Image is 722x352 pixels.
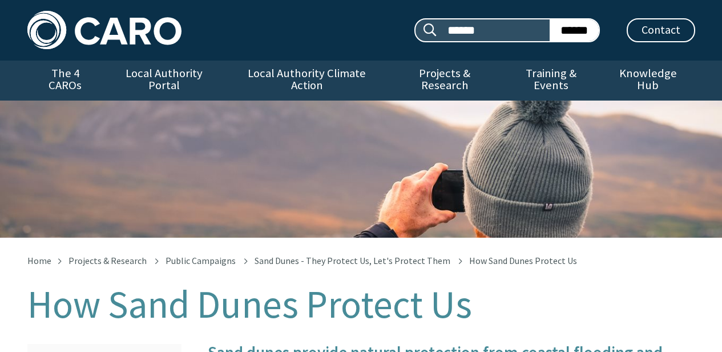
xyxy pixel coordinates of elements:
a: Contact [627,18,695,42]
a: Home [27,255,51,266]
a: Local Authority Portal [103,61,225,101]
a: The 4 CAROs [27,61,103,101]
a: Local Authority Climate Action [225,61,388,101]
h1: How Sand Dunes Protect Us [27,283,695,326]
a: Knowledge Hub [601,61,695,101]
a: Public Campaigns [166,255,236,266]
a: Projects & Research [68,255,147,266]
a: Sand Dunes - They Protect Us, Let's Protect Them [255,255,450,266]
a: Projects & Research [388,61,501,101]
a: Training & Events [501,61,601,101]
img: Caro logo [27,11,181,49]
span: How Sand Dunes Protect Us [469,255,577,266]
